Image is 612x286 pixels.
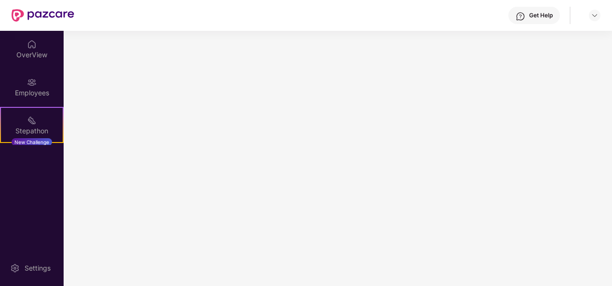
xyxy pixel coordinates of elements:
[27,78,37,87] img: svg+xml;base64,PHN2ZyBpZD0iRW1wbG95ZWVzIiB4bWxucz0iaHR0cDovL3d3dy53My5vcmcvMjAwMC9zdmciIHdpZHRoPS...
[27,39,37,49] img: svg+xml;base64,PHN2ZyBpZD0iSG9tZSIgeG1sbnM9Imh0dHA6Ly93d3cudzMub3JnLzIwMDAvc3ZnIiB3aWR0aD0iMjAiIG...
[591,12,599,19] img: svg+xml;base64,PHN2ZyBpZD0iRHJvcGRvd24tMzJ4MzIiIHhtbG5zPSJodHRwOi8vd3d3LnczLm9yZy8yMDAwL3N2ZyIgd2...
[27,116,37,125] img: svg+xml;base64,PHN2ZyB4bWxucz0iaHR0cDovL3d3dy53My5vcmcvMjAwMC9zdmciIHdpZHRoPSIyMSIgaGVpZ2h0PSIyMC...
[22,263,53,273] div: Settings
[12,138,52,146] div: New Challenge
[529,12,553,19] div: Get Help
[12,9,74,22] img: New Pazcare Logo
[1,126,63,136] div: Stepathon
[10,263,20,273] img: svg+xml;base64,PHN2ZyBpZD0iU2V0dGluZy0yMHgyMCIgeG1sbnM9Imh0dHA6Ly93d3cudzMub3JnLzIwMDAvc3ZnIiB3aW...
[516,12,525,21] img: svg+xml;base64,PHN2ZyBpZD0iSGVscC0zMngzMiIgeG1sbnM9Imh0dHA6Ly93d3cudzMub3JnLzIwMDAvc3ZnIiB3aWR0aD...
